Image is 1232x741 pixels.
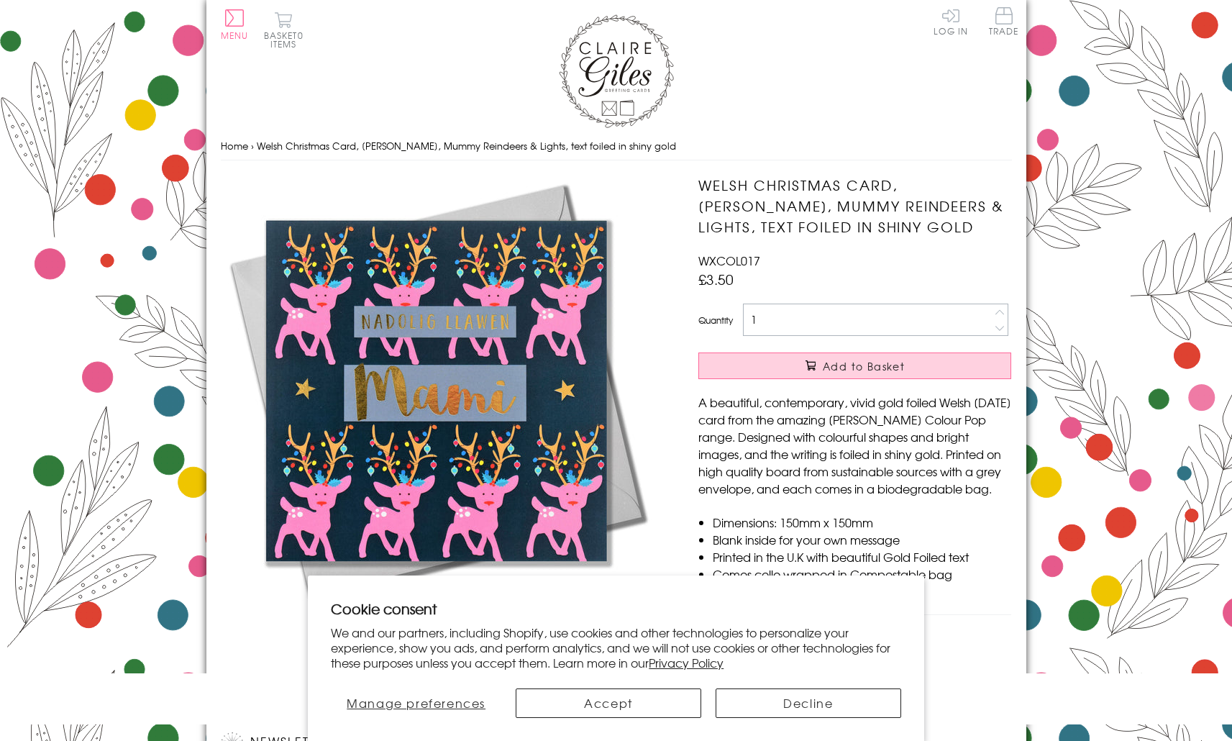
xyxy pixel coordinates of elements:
[989,7,1019,35] span: Trade
[221,175,652,606] img: Welsh Christmas Card, Mami, Mummy Reindeers & Lights, text foiled in shiny gold
[221,29,249,42] span: Menu
[713,565,1011,583] li: Comes cello wrapped in Compostable bag
[559,14,674,128] img: Claire Giles Greetings Cards
[823,359,905,373] span: Add to Basket
[251,139,254,153] span: ›
[698,252,760,269] span: WXCOL017
[713,548,1011,565] li: Printed in the U.K with beautiful Gold Foiled text
[264,12,304,48] button: Basket0 items
[713,531,1011,548] li: Blank inside for your own message
[989,7,1019,38] a: Trade
[934,7,968,35] a: Log In
[713,514,1011,531] li: Dimensions: 150mm x 150mm
[698,314,733,327] label: Quantity
[698,175,1011,237] h1: Welsh Christmas Card, [PERSON_NAME], Mummy Reindeers & Lights, text foiled in shiny gold
[221,132,1012,161] nav: breadcrumbs
[221,139,248,153] a: Home
[331,625,901,670] p: We and our partners, including Shopify, use cookies and other technologies to personalize your ex...
[347,694,485,712] span: Manage preferences
[698,353,1011,379] button: Add to Basket
[257,139,676,153] span: Welsh Christmas Card, [PERSON_NAME], Mummy Reindeers & Lights, text foiled in shiny gold
[331,688,501,718] button: Manage preferences
[221,9,249,40] button: Menu
[716,688,901,718] button: Decline
[516,688,701,718] button: Accept
[331,599,901,619] h2: Cookie consent
[649,654,724,671] a: Privacy Policy
[698,269,734,289] span: £3.50
[698,394,1011,497] p: A beautiful, contemporary, vivid gold foiled Welsh [DATE] card from the amazing [PERSON_NAME] Col...
[270,29,304,50] span: 0 items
